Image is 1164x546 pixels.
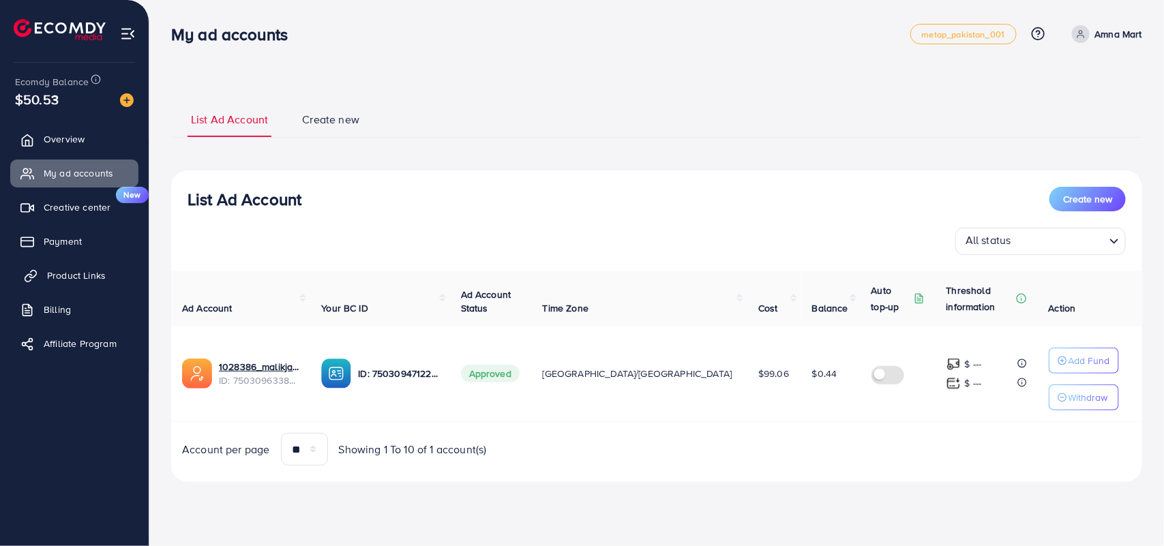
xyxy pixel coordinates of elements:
[321,359,351,389] img: ic-ba-acc.ded83a64.svg
[191,112,268,127] span: List Ad Account
[15,75,89,89] span: Ecomdy Balance
[358,365,438,382] p: ID: 7503094712258248722
[1066,25,1142,43] a: Amna Mart
[812,367,837,380] span: $0.44
[812,301,848,315] span: Balance
[219,374,299,387] span: ID: 7503096338784256008
[182,442,270,457] span: Account per page
[1106,485,1154,536] iframe: Chat
[461,365,520,382] span: Approved
[44,337,117,350] span: Affiliate Program
[946,376,961,391] img: top-up amount
[44,166,113,180] span: My ad accounts
[965,375,982,391] p: $ ---
[946,282,1013,315] p: Threshold information
[922,30,1005,39] span: metap_pakistan_001
[10,160,138,187] a: My ad accounts
[1049,301,1076,315] span: Action
[10,296,138,323] a: Billing
[302,112,359,127] span: Create new
[219,360,299,388] div: <span class='underline'>1028386_malikjaffir_1746950844524</span></br>7503096338784256008
[871,282,911,315] p: Auto top-up
[15,89,59,109] span: $50.53
[758,367,789,380] span: $99.06
[10,228,138,255] a: Payment
[1049,187,1126,211] button: Create new
[543,301,588,315] span: Time Zone
[339,442,487,457] span: Showing 1 To 10 of 1 account(s)
[120,93,134,107] img: image
[44,200,110,214] span: Creative center
[461,288,511,315] span: Ad Account Status
[543,367,732,380] span: [GEOGRAPHIC_DATA]/[GEOGRAPHIC_DATA]
[10,194,138,221] a: Creative centerNew
[1049,348,1119,374] button: Add Fund
[10,330,138,357] a: Affiliate Program
[963,230,1014,252] span: All status
[1063,192,1112,206] span: Create new
[10,125,138,153] a: Overview
[44,132,85,146] span: Overview
[1095,26,1142,42] p: Amna Mart
[171,25,299,44] h3: My ad accounts
[47,269,106,282] span: Product Links
[758,301,778,315] span: Cost
[946,357,961,371] img: top-up amount
[44,234,82,248] span: Payment
[10,262,138,289] a: Product Links
[182,359,212,389] img: ic-ads-acc.e4c84228.svg
[116,187,149,203] span: New
[321,301,368,315] span: Your BC ID
[1069,352,1110,369] p: Add Fund
[120,26,136,42] img: menu
[965,356,982,372] p: $ ---
[14,19,106,40] img: logo
[188,189,301,209] h3: List Ad Account
[219,360,299,374] a: 1028386_malikjaffir_1746950844524
[182,301,233,315] span: Ad Account
[44,303,71,316] span: Billing
[1049,384,1119,410] button: Withdraw
[1015,230,1104,252] input: Search for option
[910,24,1017,44] a: metap_pakistan_001
[1069,389,1108,406] p: Withdraw
[955,228,1126,255] div: Search for option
